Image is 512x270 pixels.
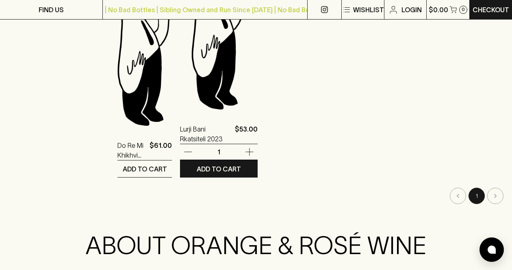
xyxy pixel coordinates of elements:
p: $61.00 [150,140,172,160]
nav: pagination navigation [117,188,505,204]
h2: ABOUT ORANGE & ROSÉ WINE [77,231,435,260]
p: 1 [209,147,229,156]
p: Checkout [473,5,509,15]
p: $53.00 [235,124,258,144]
a: Do Re Mi Khikhvi 2022 [117,140,146,160]
p: ADD TO CART [197,164,241,174]
p: Wishlist [353,5,384,15]
button: ADD TO CART [180,160,258,177]
button: ADD TO CART [117,160,172,177]
img: bubble-icon [488,246,496,254]
button: page 1 [469,188,485,204]
p: 0 [462,7,465,12]
p: ADD TO CART [123,164,167,174]
p: Login [401,5,422,15]
p: FIND US [39,5,64,15]
p: $0.00 [429,5,448,15]
a: Lurji Bani Rkatsiteli 2023 [180,124,232,144]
